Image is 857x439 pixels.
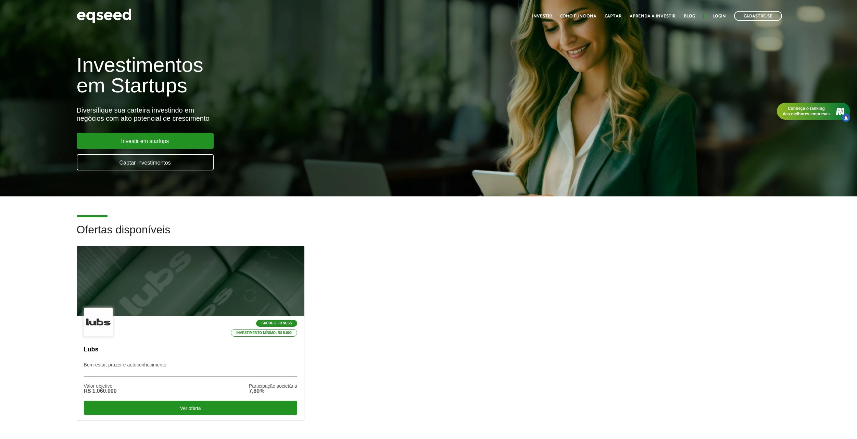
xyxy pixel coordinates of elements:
[249,384,297,388] div: Participação societária
[713,14,726,18] a: Login
[532,14,552,18] a: Investir
[605,14,621,18] a: Captar
[84,401,297,415] div: Ver oferta
[249,388,297,394] div: 7,80%
[256,320,297,327] p: Saúde e Fitness
[684,14,695,18] a: Blog
[77,7,131,25] img: EqSeed
[630,14,676,18] a: Aprenda a investir
[77,55,495,96] h1: Investimentos em Startups
[84,362,297,377] p: Bem-estar, prazer e autoconhecimento
[84,384,117,388] div: Valor objetivo
[231,329,297,337] p: Investimento mínimo: R$ 5.000
[560,14,596,18] a: Como funciona
[84,388,117,394] div: R$ 1.060.000
[77,246,304,420] a: Saúde e Fitness Investimento mínimo: R$ 5.000 Lubs Bem-estar, prazer e autoconhecimento Valor obj...
[84,346,297,353] p: Lubs
[77,154,214,170] a: Captar investimentos
[77,224,781,246] h2: Ofertas disponíveis
[77,106,495,122] div: Diversifique sua carteira investindo em negócios com alto potencial de crescimento
[734,11,782,21] a: Cadastre-se
[77,133,214,149] a: Investir em startups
